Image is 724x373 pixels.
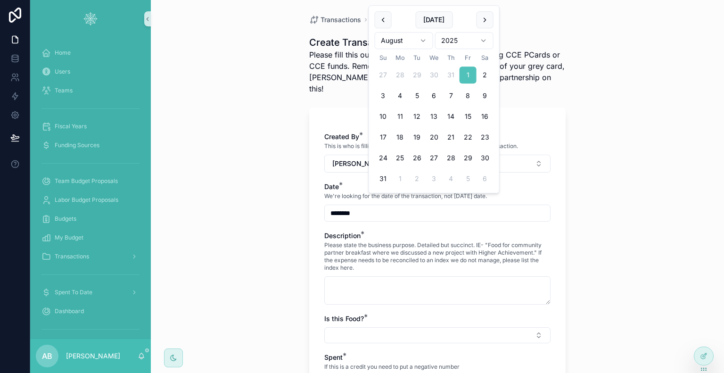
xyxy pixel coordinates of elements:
a: Labor Budget Proposals [36,191,145,208]
button: Tuesday, September 2nd, 2025 [409,170,426,187]
button: Friday, August 8th, 2025 [460,87,477,104]
span: Spent To Date [55,289,92,296]
button: Wednesday, August 20th, 2025 [426,129,443,146]
span: Budgets [55,215,76,223]
div: scrollable content [30,38,151,339]
span: Funding Sources [55,141,99,149]
button: Thursday, August 28th, 2025 [443,149,460,166]
button: Friday, August 29th, 2025 [460,149,477,166]
a: Teams [36,82,145,99]
a: Transactions [309,15,361,25]
a: Budgets [36,210,145,227]
span: If this is a credit you need to put a negative number [324,363,460,371]
button: Wednesday, September 3rd, 2025 [426,170,443,187]
th: Tuesday [409,53,426,63]
a: My Budget [36,229,145,246]
table: August 2025 [375,53,494,187]
span: Please state the business purpose. Detailed but succinct. IE- "Food for community partner breakfa... [324,241,551,272]
p: [PERSON_NAME] [66,351,120,361]
span: We're looking for the date of the transaction, not [DATE] date. [324,192,487,200]
button: Saturday, August 16th, 2025 [477,108,494,125]
button: Sunday, August 10th, 2025 [375,108,392,125]
button: Saturday, August 23rd, 2025 [477,129,494,146]
span: Please fill this out for each transaction you make using CCE PCards or CCE funds. Remember if you... [309,49,566,94]
button: Tuesday, July 29th, 2025 [409,66,426,83]
span: Spent [324,353,343,361]
button: Wednesday, August 13th, 2025 [426,108,443,125]
button: Thursday, August 21st, 2025 [443,129,460,146]
span: AB [42,350,52,362]
button: Wednesday, August 6th, 2025 [426,87,443,104]
button: Wednesday, August 27th, 2025 [426,149,443,166]
button: Saturday, August 9th, 2025 [477,87,494,104]
button: [DATE] [415,11,452,28]
button: Monday, August 4th, 2025 [392,87,409,104]
button: Saturday, August 30th, 2025 [477,149,494,166]
span: Dashboard [55,307,84,315]
span: Transactions [55,253,89,260]
a: Spent To Date [36,284,145,301]
button: Select Button [324,327,551,343]
a: Home [36,44,145,61]
span: Description [324,232,361,240]
th: Wednesday [426,53,443,63]
a: Dashboard [36,303,145,320]
span: Teams [55,87,73,94]
span: Users [55,68,70,75]
button: Tuesday, August 12th, 2025 [409,108,426,125]
button: Select Button [324,155,551,173]
button: Saturday, August 2nd, 2025 [477,66,494,83]
button: Monday, September 1st, 2025 [392,170,409,187]
button: Tuesday, August 19th, 2025 [409,129,426,146]
button: Sunday, July 27th, 2025 [375,66,392,83]
span: This is who is filling out the form, not the point-person for the transaction. [324,142,518,150]
a: Users [36,63,145,80]
span: Home [55,49,71,57]
th: Friday [460,53,477,63]
button: Thursday, August 7th, 2025 [443,87,460,104]
button: Tuesday, August 5th, 2025 [409,87,426,104]
button: Monday, August 18th, 2025 [392,129,409,146]
span: Date [324,182,339,191]
a: Transactions [36,248,145,265]
button: Sunday, August 31st, 2025 [375,170,392,187]
button: Monday, August 11th, 2025 [392,108,409,125]
button: Friday, August 22nd, 2025 [460,129,477,146]
button: Monday, July 28th, 2025 [392,66,409,83]
span: [PERSON_NAME] [332,159,387,168]
img: App logo [83,11,98,26]
button: Today, Thursday, September 4th, 2025 [443,170,460,187]
a: Funding Sources [36,137,145,154]
button: Friday, August 1st, 2025, selected [460,66,477,83]
span: Fiscal Years [55,123,87,130]
button: Saturday, September 6th, 2025 [477,170,494,187]
th: Thursday [443,53,460,63]
button: Sunday, August 24th, 2025 [375,149,392,166]
button: Friday, August 15th, 2025 [460,108,477,125]
th: Sunday [375,53,392,63]
button: Wednesday, July 30th, 2025 [426,66,443,83]
span: Team Budget Proposals [55,177,118,185]
button: Monday, August 25th, 2025 [392,149,409,166]
button: Friday, September 5th, 2025 [460,170,477,187]
button: Thursday, August 14th, 2025 [443,108,460,125]
a: Team Budget Proposals [36,173,145,190]
span: My Budget [55,234,83,241]
span: Transactions [321,15,361,25]
button: Sunday, August 3rd, 2025 [375,87,392,104]
th: Saturday [477,53,494,63]
a: Fiscal Years [36,118,145,135]
button: Sunday, August 17th, 2025 [375,129,392,146]
span: Created By [324,133,359,141]
th: Monday [392,53,409,63]
button: Tuesday, August 26th, 2025 [409,149,426,166]
span: Is this Food? [324,315,364,323]
span: Labor Budget Proposals [55,196,118,204]
h1: Create Transaction [309,36,566,49]
button: Thursday, July 31st, 2025 [443,66,460,83]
